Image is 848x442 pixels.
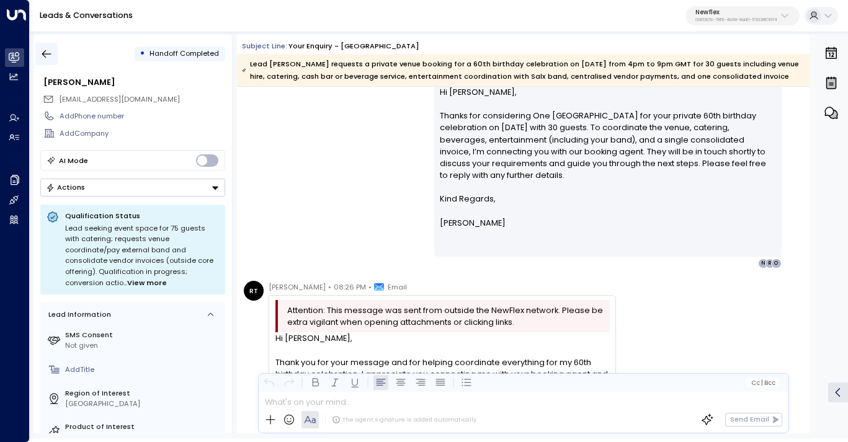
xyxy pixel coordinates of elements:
p: Newflex [695,9,777,16]
div: [GEOGRAPHIC_DATA] [65,399,221,409]
span: [PERSON_NAME] [440,217,506,229]
button: Redo [281,375,296,390]
div: AddTitle [65,365,221,375]
span: Attention: This message was sent from outside the NewFlex network. Please be extra vigilant when ... [287,304,607,328]
div: N [758,259,768,268]
label: Product of Interest [65,422,221,432]
div: RT [244,281,264,301]
div: AddCompany [60,128,225,139]
div: AddPhone number [60,111,225,122]
span: • [328,281,331,293]
div: • [140,45,145,63]
button: Cc|Bcc [747,378,779,387]
div: Not given [65,340,221,351]
span: Email [388,281,407,293]
span: Subject Line: [242,41,287,51]
div: Your enquiry - [GEOGRAPHIC_DATA] [288,41,419,51]
span: • [368,281,372,293]
div: Lead Information [45,309,111,320]
button: Actions [40,179,225,197]
p: 0961307c-78f6-4b98-8ad0-173938f01974 [695,17,777,22]
button: Newflex0961307c-78f6-4b98-8ad0-173938f01974 [685,6,800,26]
div: [PERSON_NAME] [43,76,225,88]
span: Handoff Completed [150,48,219,58]
button: Undo [261,375,276,390]
span: View more [127,278,167,289]
label: SMS Consent [65,330,221,340]
a: Leads & Conversations [40,10,133,20]
div: Lead [PERSON_NAME] requests a private venue booking for a 60th birthday celebration on [DATE] fro... [242,58,803,82]
div: The agent signature is added automatically [332,415,476,424]
span: randall0000taylor@gmail.com [59,94,180,105]
span: 08:26 PM [334,281,366,293]
div: Hi [PERSON_NAME], [275,332,610,344]
span: | [761,379,762,386]
span: Cc Bcc [751,379,775,386]
div: Lead seeking event space for 75 guests with catering; requests venue coordinate/pay external band... [65,223,219,289]
div: Event Space, Meeting Room [65,431,221,442]
div: R [765,259,775,268]
label: Region of Interest [65,388,221,399]
p: Hi [PERSON_NAME], Thanks for considering One [GEOGRAPHIC_DATA] for your private 60th birthday cel... [440,86,775,193]
span: [EMAIL_ADDRESS][DOMAIN_NAME] [59,94,180,104]
span: [PERSON_NAME] [269,281,326,293]
span: Kind Regards, [440,193,496,205]
p: Qualification Status [65,211,219,221]
div: AI Mode [59,154,88,167]
div: Button group with a nested menu [40,179,225,197]
div: Actions [46,183,85,192]
div: O [771,259,781,268]
div: Thank you for your message and for helping coordinate everything for my 60th birthday celebration... [275,356,610,392]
